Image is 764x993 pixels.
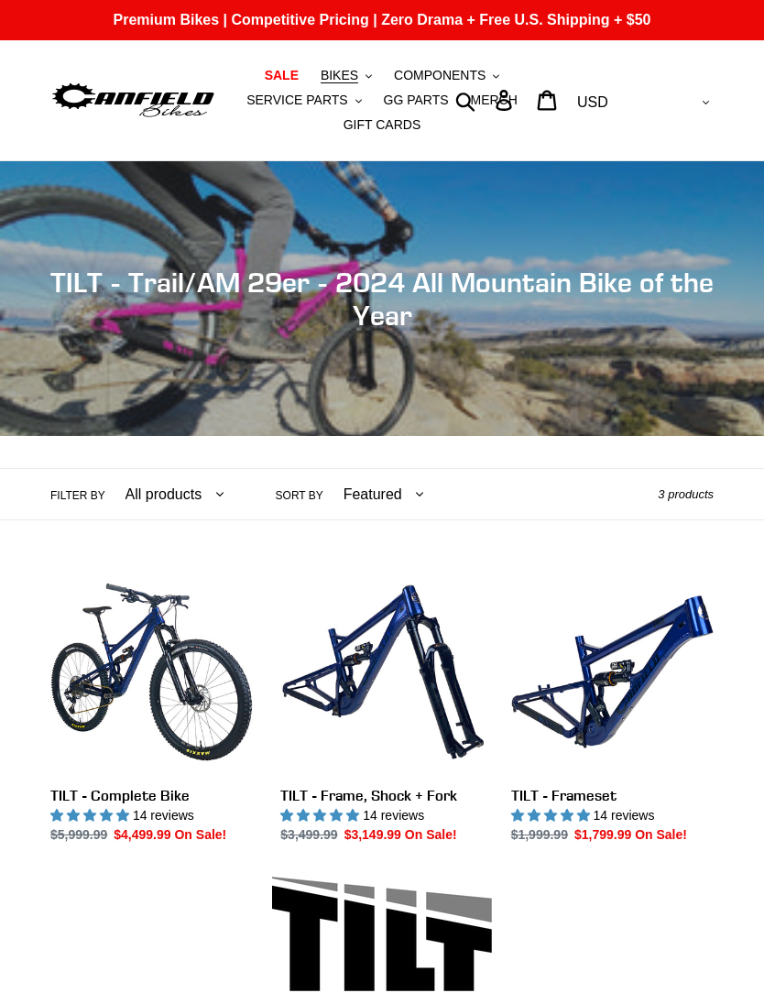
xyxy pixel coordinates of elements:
[50,266,714,332] span: TILT - Trail/AM 29er - 2024 All Mountain Bike of the Year
[256,63,308,88] a: SALE
[311,63,381,88] button: BIKES
[50,80,216,121] img: Canfield Bikes
[385,63,508,88] button: COMPONENTS
[276,487,323,504] label: Sort by
[344,117,421,133] span: GIFT CARDS
[384,93,449,108] span: GG PARTS
[265,68,299,83] span: SALE
[334,113,431,137] a: GIFT CARDS
[50,487,105,504] label: Filter by
[658,487,714,501] span: 3 products
[394,68,486,83] span: COMPONENTS
[375,88,458,113] a: GG PARTS
[237,88,370,113] button: SERVICE PARTS
[246,93,347,108] span: SERVICE PARTS
[321,68,358,83] span: BIKES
